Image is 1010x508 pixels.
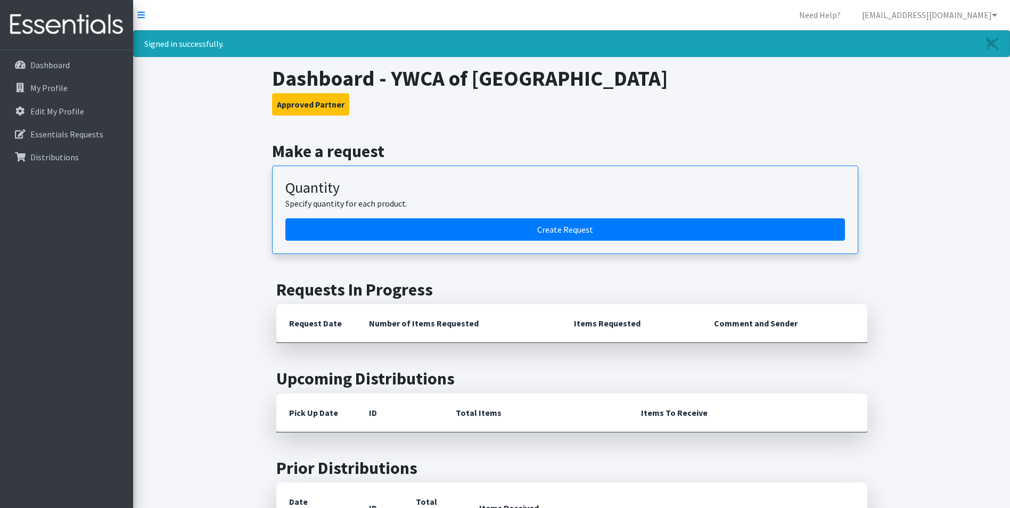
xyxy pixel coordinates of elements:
[30,106,84,117] p: Edit My Profile
[285,197,845,210] p: Specify quantity for each product.
[30,83,68,93] p: My Profile
[276,280,867,300] h2: Requests In Progress
[443,394,628,432] th: Total Items
[561,304,701,343] th: Items Requested
[285,179,845,197] h3: Quantity
[30,60,70,70] p: Dashboard
[791,4,849,26] a: Need Help?
[272,65,871,91] h1: Dashboard - YWCA of [GEOGRAPHIC_DATA]
[4,146,129,168] a: Distributions
[30,152,79,162] p: Distributions
[285,218,845,241] a: Create a request by quantity
[276,458,867,478] h2: Prior Distributions
[276,394,356,432] th: Pick Up Date
[133,30,1010,57] div: Signed in successfully.
[975,31,1009,56] a: Close
[30,129,103,140] p: Essentials Requests
[4,77,129,99] a: My Profile
[272,141,871,161] h2: Make a request
[628,394,867,432] th: Items To Receive
[853,4,1006,26] a: [EMAIL_ADDRESS][DOMAIN_NAME]
[276,304,356,343] th: Request Date
[4,124,129,145] a: Essentials Requests
[4,101,129,122] a: Edit My Profile
[356,304,562,343] th: Number of Items Requested
[276,368,867,389] h2: Upcoming Distributions
[4,7,129,43] img: HumanEssentials
[356,394,443,432] th: ID
[272,93,349,116] button: Approved Partner
[4,54,129,76] a: Dashboard
[701,304,867,343] th: Comment and Sender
